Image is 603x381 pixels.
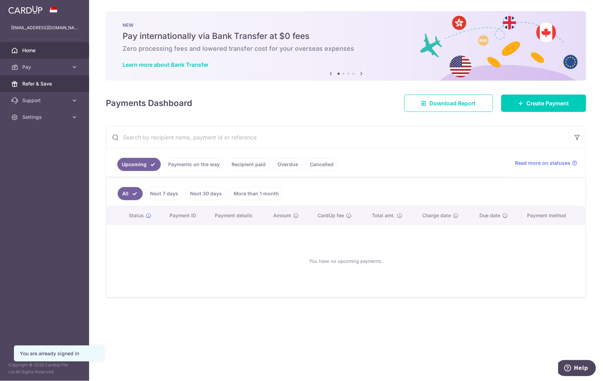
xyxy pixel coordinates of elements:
[123,22,570,28] p: NEW
[501,95,586,112] a: Create Payment
[11,24,78,31] p: [EMAIL_ADDRESS][DOMAIN_NAME]
[209,206,268,225] th: Payment details
[22,64,68,71] span: Pay
[123,61,209,68] a: Learn more about Bank Transfer
[404,95,493,112] a: Download Report
[106,11,586,81] img: Bank transfer banner
[164,206,209,225] th: Payment ID
[22,47,68,54] span: Home
[305,158,338,171] a: Cancelled
[274,212,291,219] span: Amount
[106,126,569,148] input: Search by recipient name, payment id or reference
[558,360,596,378] iframe: Opens a widget where you can find more information
[22,80,68,87] span: Refer & Save
[22,114,68,121] span: Settings
[16,5,30,11] span: Help
[20,350,97,357] div: You are already signed in
[118,187,143,200] a: All
[430,99,476,107] span: Download Report
[479,212,500,219] span: Due date
[515,160,571,167] span: Read more on statuses
[227,158,270,171] a: Recipient paid
[123,31,570,42] h5: Pay internationally via Bank Transfer at $0 fees
[372,212,395,219] span: Total amt.
[273,158,303,171] a: Overdue
[186,187,226,200] a: Next 30 days
[22,97,68,104] span: Support
[515,160,578,167] a: Read more on statuses
[106,97,192,110] h4: Payments Dashboard
[423,212,451,219] span: Charge date
[129,212,144,219] span: Status
[123,44,570,53] h6: Zero processing fees and lowered transfer cost for your overseas expenses
[527,99,569,107] span: Create Payment
[229,187,283,200] a: More than 1 month
[164,158,224,171] a: Payments on the way
[8,6,42,14] img: CardUp
[318,212,344,219] span: CardUp fee
[115,230,577,292] div: You have no upcoming payments.
[146,187,183,200] a: Next 7 days
[522,206,586,225] th: Payment method
[117,158,161,171] a: Upcoming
